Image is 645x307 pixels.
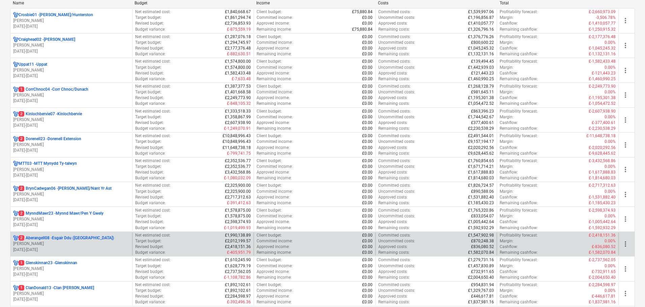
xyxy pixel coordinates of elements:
[468,65,494,70] p: £1,442,939.03
[13,1,129,5] div: Name
[232,76,251,82] p: £-7,633.48
[378,164,415,170] p: Uncommitted costs :
[257,114,293,120] p: Committed income :
[621,265,629,273] span: more_vert
[13,142,129,148] p: [PERSON_NAME]
[135,40,162,45] p: Target budget :
[468,126,494,131] p: £2,230,538.29
[13,111,19,117] div: Project has multi currencies enabled
[500,21,518,26] p: Cashflow :
[500,101,538,106] p: Remaining cashflow :
[378,151,410,156] p: Remaining costs :
[378,45,408,51] p: Approved costs :
[611,275,645,307] iframe: Chat Widget
[135,15,162,21] p: Target budget :
[378,1,494,5] div: Costs
[13,136,129,153] div: 2Dorenell23 -Dorenell Extension[PERSON_NAME][DATE]-[DATE]
[13,186,129,203] div: 2BrynCadwgan06 -[PERSON_NAME]/Nant Yr Ast[PERSON_NAME][DATE]-[DATE]
[13,241,129,247] p: [PERSON_NAME]
[135,114,162,120] p: Target budget :
[225,9,251,15] p: £1,840,668.67
[257,89,293,95] p: Committed income :
[13,12,129,29] div: Crosbie01 -[PERSON_NAME]/Hunterston[PERSON_NAME][DATE]-[DATE]
[13,173,129,178] p: [DATE] - [DATE]
[13,148,129,153] p: [DATE] - [DATE]
[589,101,616,106] p: £-1,054,472.52
[19,87,88,92] p: CorrChnoc04 - Corr Chnoc/Dunach
[135,89,162,95] p: Target budget :
[19,161,77,166] p: MTT03 - MTT Mynydd Ty-talwyn
[135,45,164,51] p: Revised budget :
[362,45,373,51] p: £0.00
[589,34,616,40] p: £-2,177,376.48
[19,260,24,266] span: 1
[500,164,514,170] p: Margin :
[500,70,518,76] p: Cashflow :
[135,1,251,5] div: Budget
[135,65,162,70] p: Target budget :
[135,101,166,106] p: Budget variance :
[13,247,129,253] p: [DATE] - [DATE]
[135,70,164,76] p: Revised budget :
[225,170,251,175] p: £3,432,568.86
[500,133,538,139] p: Profitability forecast :
[19,87,24,92] span: 1
[378,15,415,21] p: Uncommitted costs :
[225,34,251,40] p: £1,287,076.18
[589,126,616,131] p: £-2,230,538.29
[378,76,410,82] p: Remaining costs :
[378,51,410,57] p: Remaining costs :
[592,70,616,76] p: £-121,443.23
[257,170,290,175] p: Approved income :
[13,117,129,123] p: [PERSON_NAME]
[13,167,129,173] p: [PERSON_NAME]
[471,59,494,64] p: £139,494.45
[589,145,616,151] p: £-2,020,292.56
[135,59,171,64] p: Net estimated cost :
[378,65,415,70] p: Uncommitted costs :
[468,139,494,145] p: £9,157,194.17
[13,37,129,54] div: Craighead02 -[PERSON_NAME][PERSON_NAME][DATE]-[DATE]
[589,109,616,114] p: £-2,607,938.90
[227,151,251,156] p: £-799,741.75
[13,186,19,191] div: Project has multi currencies enabled
[224,126,251,131] p: £-1,249,070.91
[13,272,129,277] p: [DATE] - [DATE]
[500,59,538,64] p: Profitability forecast :
[257,21,290,26] p: Approved income :
[378,101,410,106] p: Remaining costs :
[13,211,129,228] div: 2MynndMawr23 -Mynnd Mawr/Pen Y Gwely[PERSON_NAME][DATE]-[DATE]
[225,164,251,170] p: £2,352,536.77
[500,27,538,32] p: Remaining cashflow :
[225,158,251,164] p: £2,352,536.77
[257,51,292,57] p: Remaining income :
[500,151,538,156] p: Remaining cashflow :
[135,151,166,156] p: Budget variance :
[500,114,514,120] p: Margin :
[135,9,171,15] p: Net estimated cost :
[378,70,408,76] p: Approved costs :
[378,139,415,145] p: Uncommitted costs :
[19,37,75,42] p: Craighead02 - [PERSON_NAME]
[13,67,129,73] p: [PERSON_NAME]
[605,89,616,95] p: 0.00%
[605,164,616,170] p: 0.00%
[362,70,373,76] p: £0.00
[362,76,373,82] p: £0.00
[19,12,93,18] p: Crosbie01 - [PERSON_NAME]/Hunterston
[378,89,415,95] p: Uncommitted costs :
[378,170,408,175] p: Approved costs :
[13,49,129,54] p: [DATE] - [DATE]
[362,51,373,57] p: £0.00
[500,51,538,57] p: Remaining cashflow :
[19,62,47,67] p: Uppat11 - Uppat
[362,158,373,164] p: £0.00
[621,215,629,223] span: more_vert
[13,260,19,266] div: Project has multi currencies enabled
[257,27,292,32] p: Remaining income :
[500,89,514,95] p: Margin :
[256,1,373,5] div: Income
[13,266,129,272] p: [PERSON_NAME]
[589,84,616,89] p: £-2,249,773.90
[468,34,494,40] p: £1,376,776.26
